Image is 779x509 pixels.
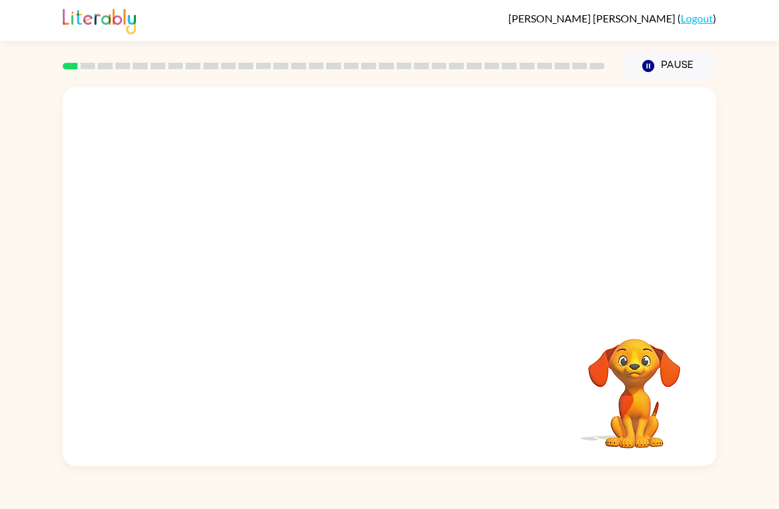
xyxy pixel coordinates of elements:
video: Your browser must support playing .mp4 files to use Literably. Please try using another browser. [568,318,700,450]
img: Literably [63,5,136,34]
button: Pause [621,51,716,81]
div: ( ) [508,12,716,24]
a: Logout [681,12,713,24]
span: [PERSON_NAME] [PERSON_NAME] [508,12,677,24]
